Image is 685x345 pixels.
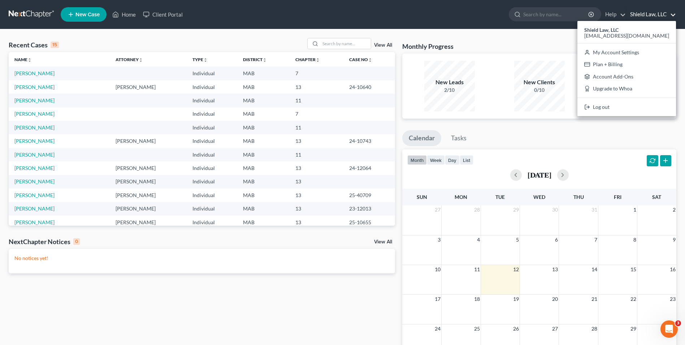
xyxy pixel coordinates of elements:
[445,155,460,165] button: day
[633,205,637,214] span: 1
[187,67,237,80] td: Individual
[473,265,481,274] span: 11
[424,78,475,86] div: New Leads
[75,12,100,17] span: New Case
[290,148,343,161] td: 11
[237,216,290,229] td: MAB
[577,71,676,83] a: Account Add-Ons
[627,8,676,21] a: Shield Law, LLC
[290,94,343,107] td: 11
[630,265,637,274] span: 15
[14,255,389,262] p: No notices yet!
[437,235,441,244] span: 3
[316,58,320,62] i: unfold_more
[515,235,520,244] span: 5
[407,155,427,165] button: month
[116,57,143,62] a: Attorneyunfold_more
[295,57,320,62] a: Chapterunfold_more
[577,21,676,116] div: Shield Law, LLC
[237,80,290,94] td: MAB
[237,188,290,202] td: MAB
[9,41,59,49] div: Recent Cases
[434,205,441,214] span: 27
[187,161,237,175] td: Individual
[434,265,441,274] span: 10
[14,84,55,90] a: [PERSON_NAME]
[652,194,661,200] span: Sat
[290,188,343,202] td: 13
[528,171,551,179] h2: [DATE]
[109,8,139,21] a: Home
[633,235,637,244] span: 8
[237,202,290,216] td: MAB
[27,58,32,62] i: unfold_more
[551,295,559,303] span: 20
[417,194,427,200] span: Sun
[424,86,475,94] div: 2/10
[187,94,237,107] td: Individual
[591,205,598,214] span: 31
[669,295,676,303] span: 23
[14,205,55,212] a: [PERSON_NAME]
[14,138,55,144] a: [PERSON_NAME]
[512,205,520,214] span: 29
[672,235,676,244] span: 9
[187,148,237,161] td: Individual
[551,324,559,333] span: 27
[14,219,55,225] a: [PERSON_NAME]
[584,33,669,39] span: [EMAIL_ADDRESS][DOMAIN_NAME]
[290,121,343,134] td: 11
[402,130,441,146] a: Calendar
[460,155,473,165] button: list
[630,324,637,333] span: 29
[187,80,237,94] td: Individual
[237,121,290,134] td: MAB
[110,188,187,202] td: [PERSON_NAME]
[110,80,187,94] td: [PERSON_NAME]
[9,237,80,246] div: NextChapter Notices
[577,58,676,71] a: Plan + Billing
[512,295,520,303] span: 19
[187,134,237,148] td: Individual
[237,161,290,175] td: MAB
[349,57,372,62] a: Case Nounfold_more
[473,295,481,303] span: 18
[343,134,395,148] td: 24-10743
[343,80,395,94] td: 24-10640
[243,57,267,62] a: Districtunfold_more
[110,175,187,188] td: [PERSON_NAME]
[591,324,598,333] span: 28
[445,130,473,146] a: Tasks
[551,265,559,274] span: 13
[187,121,237,134] td: Individual
[591,295,598,303] span: 21
[512,265,520,274] span: 12
[290,67,343,80] td: 7
[523,8,589,21] input: Search by name...
[110,161,187,175] td: [PERSON_NAME]
[237,175,290,188] td: MAB
[554,235,559,244] span: 6
[374,43,392,48] a: View All
[110,216,187,229] td: [PERSON_NAME]
[14,165,55,171] a: [PERSON_NAME]
[14,111,55,117] a: [PERSON_NAME]
[434,324,441,333] span: 24
[187,175,237,188] td: Individual
[675,320,681,326] span: 3
[187,188,237,202] td: Individual
[591,265,598,274] span: 14
[187,107,237,121] td: Individual
[14,178,55,184] a: [PERSON_NAME]
[514,78,565,86] div: New Clients
[290,80,343,94] td: 13
[290,175,343,188] td: 13
[512,324,520,333] span: 26
[368,58,372,62] i: unfold_more
[427,155,445,165] button: week
[139,58,143,62] i: unfold_more
[320,38,371,49] input: Search by name...
[495,194,505,200] span: Tue
[14,124,55,131] a: [PERSON_NAME]
[672,205,676,214] span: 2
